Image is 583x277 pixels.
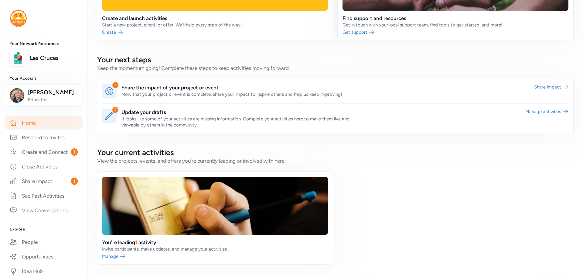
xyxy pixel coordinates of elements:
[112,82,118,88] div: 1
[10,10,27,27] img: logo
[28,97,77,103] span: Educator
[10,41,78,46] h3: Your Network Resources
[10,76,78,81] h3: Your Account
[97,157,573,164] div: View the projects, events, and offers you're currently leading or involved with here.
[97,64,573,72] div: Keep the momentum going! Complete these steps to keep activities moving forward.
[5,160,83,173] a: Close Activities
[28,88,77,97] span: [PERSON_NAME]
[6,84,81,107] button: [PERSON_NAME]Educator
[30,54,78,62] a: Las Cruces
[10,227,78,232] h3: Explore
[112,107,118,113] div: 1
[5,189,83,203] a: See Past Activities
[5,204,83,217] a: View Conversations
[5,175,83,188] a: Share Impact1
[11,51,25,65] img: logo
[97,55,573,64] h2: Your next steps
[5,145,83,159] a: Create and Connect1
[5,235,83,249] a: People
[5,250,83,263] a: Opportunities
[5,131,83,144] a: Respond to Invites
[71,178,78,185] span: 1
[5,116,83,130] a: Home
[71,148,78,156] span: 1
[97,147,573,157] h2: Your current activities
